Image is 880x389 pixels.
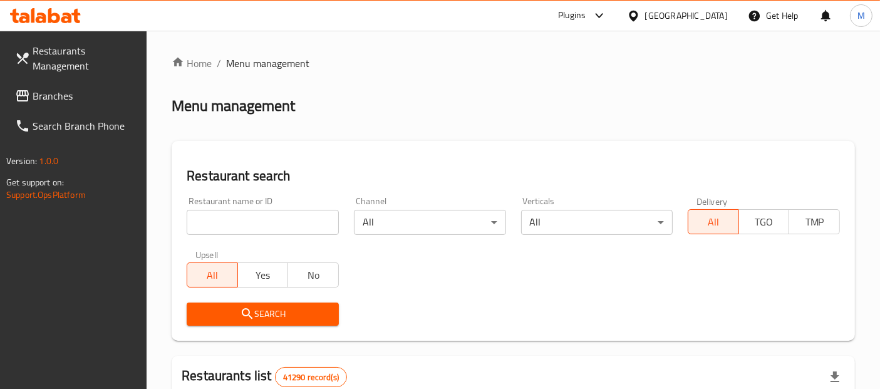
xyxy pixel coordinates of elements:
span: Version: [6,153,37,169]
span: TMP [794,213,835,231]
div: All [521,210,673,235]
button: No [287,262,339,288]
h2: Restaurants list [182,366,347,387]
span: Search [197,306,329,322]
span: Yes [243,266,284,284]
button: Yes [237,262,289,288]
button: All [187,262,238,288]
span: 41290 record(s) [276,371,346,383]
span: Get support on: [6,174,64,190]
span: Restaurants Management [33,43,137,73]
span: No [293,266,334,284]
a: Search Branch Phone [5,111,147,141]
h2: Menu management [172,96,295,116]
span: Menu management [226,56,309,71]
span: TGO [744,213,785,231]
label: Upsell [195,250,219,259]
div: [GEOGRAPHIC_DATA] [645,9,728,23]
button: Search [187,303,339,326]
span: M [857,9,865,23]
label: Delivery [696,197,728,205]
span: Search Branch Phone [33,118,137,133]
span: All [693,213,734,231]
a: Restaurants Management [5,36,147,81]
button: TMP [789,209,840,234]
h2: Restaurant search [187,167,840,185]
div: Total records count [275,367,347,387]
div: Plugins [558,8,586,23]
span: 1.0.0 [39,153,58,169]
button: TGO [738,209,790,234]
div: All [354,210,506,235]
span: Branches [33,88,137,103]
a: Support.OpsPlatform [6,187,86,203]
span: All [192,266,233,284]
nav: breadcrumb [172,56,855,71]
button: All [688,209,739,234]
li: / [217,56,221,71]
input: Search for restaurant name or ID.. [187,210,339,235]
a: Home [172,56,212,71]
a: Branches [5,81,147,111]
